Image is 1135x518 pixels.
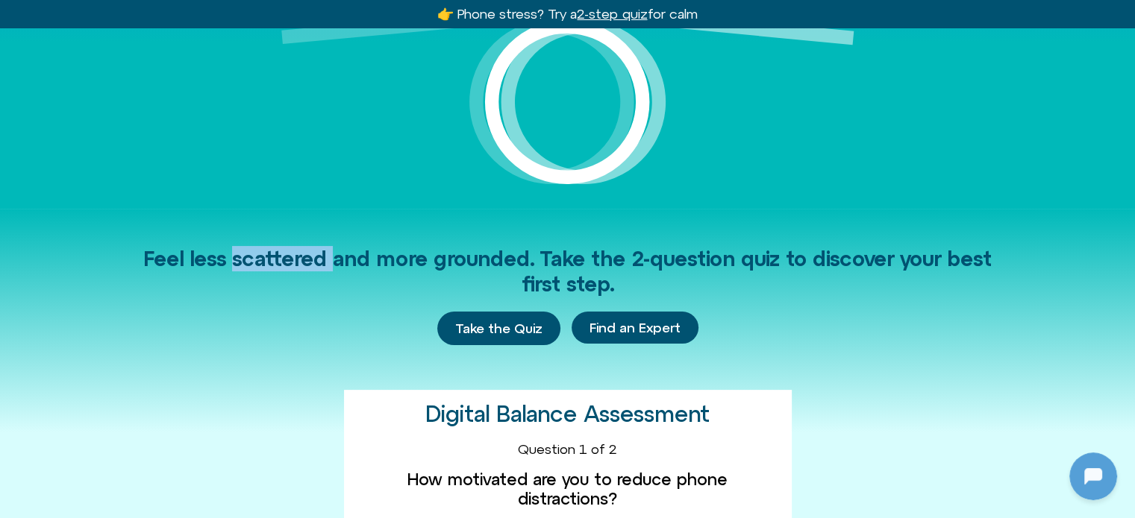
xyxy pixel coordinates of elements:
[93,296,206,317] h1: [DOMAIN_NAME]
[25,387,231,402] textarea: Message Input
[260,7,286,32] svg: Close Chatbot Button
[143,247,992,296] span: Feel less scattered and more grounded. Take the 2-question quiz to discover your best first step.
[455,320,543,337] span: Take the Quiz
[356,470,780,509] label: How motivated are you to reduce phone distractions?
[1069,452,1117,500] iframe: Botpress
[4,4,295,35] button: Expand Header Button
[572,312,698,344] a: Find an Expert
[119,221,179,280] img: N5FCcHC.png
[572,312,698,346] div: Find an Expert
[425,402,710,426] h2: Digital Balance Assessment
[255,382,279,406] svg: Voice Input Button
[437,6,697,22] a: 👉 Phone stress? Try a2-step quizfor calm
[590,320,681,335] span: Find an Expert
[356,441,780,458] div: Question 1 of 2
[44,10,229,29] h2: [DOMAIN_NAME]
[577,6,647,22] u: 2-step quiz
[235,7,260,32] svg: Restart Conversation Button
[13,7,37,31] img: N5FCcHC.png
[437,312,560,346] a: Take the Quiz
